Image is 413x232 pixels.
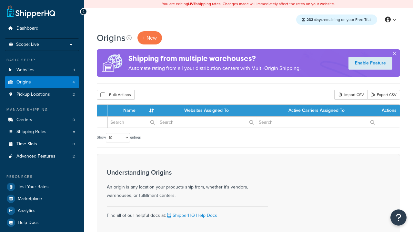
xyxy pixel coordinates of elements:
[296,15,377,25] div: remaining on your Free Trial
[73,80,75,85] span: 4
[5,150,79,162] a: Advanced Features 2
[157,117,256,128] input: Search
[390,209,407,226] button: Open Resource Center
[18,196,42,202] span: Marketplace
[106,133,130,142] select: Showentries
[377,105,400,116] th: Actions
[16,67,35,73] span: Websites
[18,220,39,226] span: Help Docs
[5,193,79,205] a: Marketplace
[256,105,377,116] th: Active Carriers Assigned To
[367,90,400,100] a: Export CSV
[5,107,79,112] div: Manage Shipping
[5,150,79,162] li: Advanced Features
[107,206,268,220] div: Find all of our helpful docs at:
[97,32,126,44] h1: Origins
[16,154,55,159] span: Advanced Features
[348,57,392,70] a: Enable Feature
[5,57,79,63] div: Basic Setup
[74,67,75,73] span: 1
[16,80,31,85] span: Origins
[5,126,79,138] a: Shipping Rules
[97,133,141,142] label: Show entries
[5,205,79,217] a: Analytics
[256,117,377,128] input: Search
[107,169,268,176] h3: Understanding Origins
[97,49,128,77] img: ad-origins-multi-dfa493678c5a35abed25fd24b4b8a3fa3505936ce257c16c00bdefe2f3200be3.png
[307,17,323,23] strong: 233 days
[108,117,157,128] input: Search
[5,114,79,126] a: Carriers 0
[5,138,79,150] li: Time Slots
[16,117,32,123] span: Carriers
[5,76,79,88] li: Origins
[166,212,217,219] a: ShipperHQ Help Docs
[5,217,79,228] a: Help Docs
[107,169,268,200] div: An origin is any location your products ship from, whether it's vendors, warehouses, or fulfillme...
[5,138,79,150] a: Time Slots 0
[5,23,79,34] a: Dashboard
[128,64,301,73] p: Automate rating from all your distribution centers with Multi-Origin Shipping.
[5,174,79,179] div: Resources
[18,184,49,190] span: Test Your Rates
[73,117,75,123] span: 0
[5,64,79,76] a: Websites 1
[5,114,79,126] li: Carriers
[157,105,256,116] th: Websites Assigned To
[143,34,157,42] span: + New
[97,90,135,100] button: Bulk Actions
[16,26,38,31] span: Dashboard
[73,141,75,147] span: 0
[5,76,79,88] a: Origins 4
[16,141,37,147] span: Time Slots
[5,181,79,193] a: Test Your Rates
[16,129,46,135] span: Shipping Rules
[16,92,50,97] span: Pickup Locations
[7,5,55,18] a: ShipperHQ Home
[108,105,157,116] th: Name
[128,53,301,64] h4: Shipping from multiple warehouses?
[5,64,79,76] li: Websites
[18,208,35,214] span: Analytics
[16,42,39,47] span: Scope: Live
[5,89,79,101] li: Pickup Locations
[5,89,79,101] a: Pickup Locations 2
[334,90,367,100] div: Import CSV
[73,154,75,159] span: 2
[73,92,75,97] span: 2
[188,1,196,7] b: LIVE
[137,31,162,44] a: + New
